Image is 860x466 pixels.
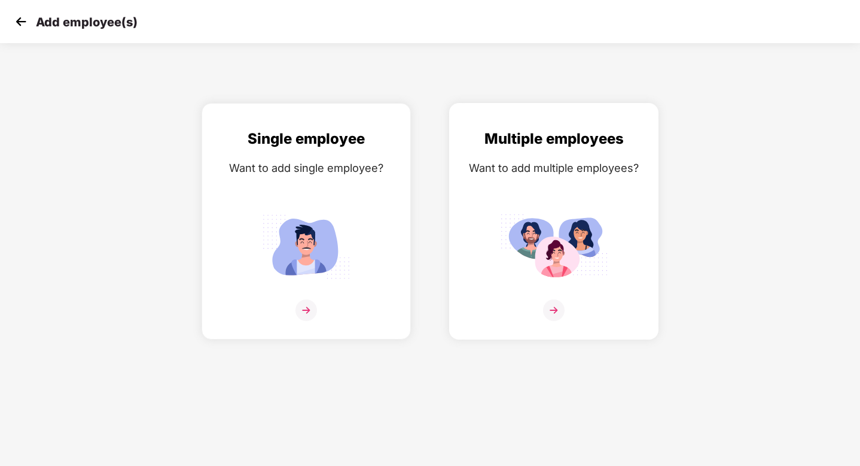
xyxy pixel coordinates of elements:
[252,209,360,284] img: svg+xml;base64,PHN2ZyB4bWxucz0iaHR0cDovL3d3dy53My5vcmcvMjAwMC9zdmciIGlkPSJTaW5nbGVfZW1wbG95ZWUiIH...
[36,15,138,29] p: Add employee(s)
[462,159,646,177] div: Want to add multiple employees?
[12,13,30,31] img: svg+xml;base64,PHN2ZyB4bWxucz0iaHR0cDovL3d3dy53My5vcmcvMjAwMC9zdmciIHdpZHRoPSIzMCIgaGVpZ2h0PSIzMC...
[214,128,398,150] div: Single employee
[214,159,398,177] div: Want to add single employee?
[295,299,317,321] img: svg+xml;base64,PHN2ZyB4bWxucz0iaHR0cDovL3d3dy53My5vcmcvMjAwMC9zdmciIHdpZHRoPSIzNiIgaGVpZ2h0PSIzNi...
[462,128,646,150] div: Multiple employees
[543,299,565,321] img: svg+xml;base64,PHN2ZyB4bWxucz0iaHR0cDovL3d3dy53My5vcmcvMjAwMC9zdmciIHdpZHRoPSIzNiIgaGVpZ2h0PSIzNi...
[500,209,608,284] img: svg+xml;base64,PHN2ZyB4bWxucz0iaHR0cDovL3d3dy53My5vcmcvMjAwMC9zdmciIGlkPSJNdWx0aXBsZV9lbXBsb3llZS...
